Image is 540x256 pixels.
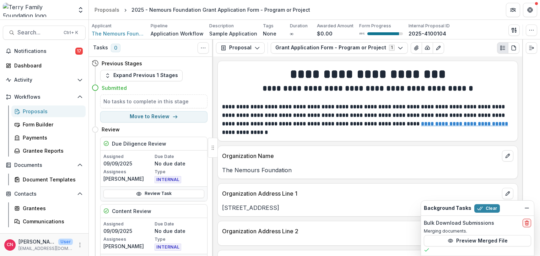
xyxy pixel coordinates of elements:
[3,159,86,171] button: Open Documents
[359,23,391,29] p: Form Progress
[155,169,204,175] p: Type
[424,235,531,246] button: Preview Merged File
[523,219,531,227] button: delete
[23,147,80,154] div: Grantee Reports
[7,243,13,247] div: Carol Nieves
[11,202,86,214] a: Grantees
[103,153,153,160] p: Assigned
[433,42,444,54] button: Edit as form
[76,241,84,249] button: More
[11,174,86,185] a: Document Templates
[14,48,75,54] span: Notifications
[14,162,74,168] span: Documents
[23,121,80,128] div: Form Builder
[75,48,83,55] span: 17
[11,216,86,227] a: Communications
[216,42,265,54] button: Proposal
[155,176,181,183] span: INTERNAL
[17,29,59,36] span: Search...
[151,23,168,29] p: Pipeline
[222,203,513,212] p: [STREET_ADDRESS]
[62,29,80,37] div: Ctrl + K
[209,30,257,37] p: Sample Application
[14,191,74,197] span: Contacts
[14,94,74,100] span: Workflows
[103,243,153,250] p: [PERSON_NAME]
[155,236,204,243] p: Type
[198,42,209,54] button: Toggle View Cancelled Tasks
[11,119,86,130] a: Form Builder
[11,105,86,117] a: Proposals
[3,188,86,200] button: Open Contacts
[103,160,153,167] p: 09/09/2025
[100,111,207,122] button: Move to Review
[222,166,513,174] p: The Nemours Foundation
[102,126,120,133] h4: Review
[523,204,531,212] button: Dismiss
[424,205,471,211] h2: Background Tasks
[474,204,500,213] button: Clear
[103,227,153,235] p: 09/09/2025
[14,77,74,83] span: Activity
[3,45,86,57] button: Notifications17
[3,91,86,103] button: Open Workflows
[112,140,166,147] h5: Due Diligence Review
[23,205,80,212] div: Grantees
[409,30,446,37] p: 2025-4100104
[3,230,86,241] button: Open Data & Reporting
[155,153,204,160] p: Due Date
[424,228,531,234] p: Merging documents.
[424,220,494,226] h2: Bulk Download Submissions
[11,145,86,157] a: Grantee Reports
[317,23,353,29] p: Awarded Amount
[151,30,204,37] p: Application Workflow
[209,23,234,29] p: Description
[3,74,86,86] button: Open Activity
[290,30,293,37] p: ∞
[263,30,276,37] p: None
[131,6,310,13] div: 2025 - Nemours Foundation Grant Application Form - Program or Project
[526,42,537,54] button: Expand right
[523,3,537,17] button: Get Help
[103,190,204,198] a: Review Task
[92,23,112,29] p: Applicant
[11,132,86,143] a: Payments
[222,152,499,160] p: Organization Name
[92,30,145,37] a: The Nemours Foundation
[103,98,204,105] h5: No tasks to complete in this stage
[14,233,74,239] span: Data & Reporting
[317,30,333,37] p: $0.00
[102,84,127,92] h4: Submitted
[23,108,80,115] div: Proposals
[3,60,86,71] a: Dashboard
[23,134,80,141] div: Payments
[76,3,86,17] button: Open entity switcher
[155,227,204,235] p: No due date
[222,227,499,235] p: Organization Address Line 2
[502,150,513,162] button: edit
[14,62,80,69] div: Dashboard
[103,175,153,183] p: [PERSON_NAME]
[93,45,108,51] h3: Tasks
[94,6,119,13] div: Proposals
[155,244,181,251] span: INTERNAL
[359,31,364,36] p: 89 %
[409,23,450,29] p: Internal Proposal ID
[271,42,408,54] button: Grant Application Form - Program or Project1
[100,70,183,81] button: Expand Previous 1 Stages
[18,245,73,252] p: [EMAIL_ADDRESS][DOMAIN_NAME]
[155,221,204,227] p: Due Date
[18,238,55,245] p: [PERSON_NAME]
[102,60,142,67] h4: Previous Stages
[3,3,73,17] img: Terry Family Foundation logo
[263,23,274,29] p: Tags
[502,188,513,199] button: edit
[23,176,80,183] div: Document Templates
[222,189,499,198] p: Organization Address Line 1
[103,236,153,243] p: Assignees
[103,169,153,175] p: Assignees
[155,160,204,167] p: No due date
[497,42,508,54] button: Plaintext view
[23,218,80,225] div: Communications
